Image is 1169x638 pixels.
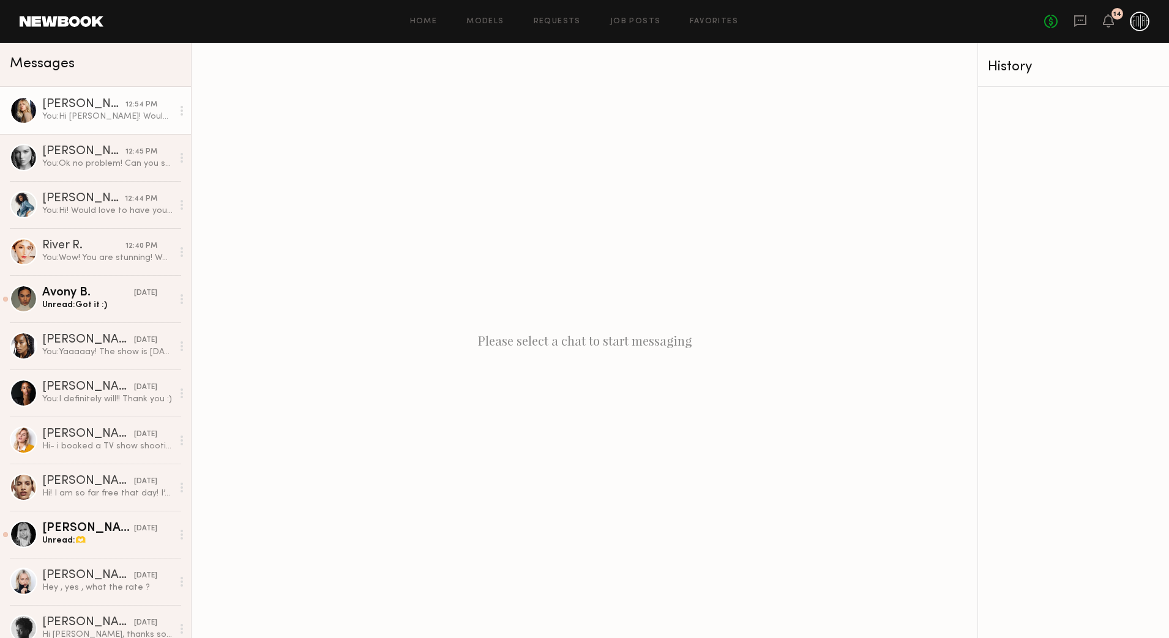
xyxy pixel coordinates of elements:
div: [PERSON_NAME] [42,475,134,488]
div: You: Wow! You are stunning! Would love to have you for the show are you available for a quick fit... [42,252,173,264]
div: You: Yaaaaay! The show is [DATE] 4pm. Its a really short show. Are you free that day? [42,346,173,358]
a: Requests [534,18,581,26]
a: Models [466,18,504,26]
div: [PERSON_NAME] [42,522,134,535]
div: [PERSON_NAME] [42,334,134,346]
div: [DATE] [134,476,157,488]
div: [DATE] [134,570,157,582]
div: 12:54 PM [125,99,157,111]
div: [PERSON_NAME] [42,98,125,111]
div: 14 [1113,11,1121,18]
div: History [988,60,1159,74]
div: [DATE] [134,287,157,299]
div: [PERSON_NAME] [42,617,134,629]
a: Job Posts [610,18,661,26]
div: You: Hi [PERSON_NAME]! Would love to have you for my NYFW show are you available [DATE] or [DATE]... [42,111,173,122]
div: You: Ok no problem! Can you swing by [DATE] anytime between 1-5? [42,158,173,169]
div: [DATE] [134,382,157,393]
div: Unread: 🫶 [42,535,173,546]
div: [DATE] [134,429,157,440]
div: [PERSON_NAME] [42,146,125,158]
div: [PERSON_NAME] [42,381,134,393]
div: Unread: Got it :) [42,299,173,311]
a: Favorites [690,18,738,26]
div: Hi- i booked a TV show shooting that week so i have to stay in [GEOGRAPHIC_DATA] now. But hope to... [42,440,173,452]
div: [DATE] [134,335,157,346]
div: Hi! I am so far free that day! I’d love to hear more details about your show [42,488,173,499]
div: Hey , yes , what the rate ? [42,582,173,593]
div: 12:40 PM [125,240,157,252]
div: 12:45 PM [125,146,157,158]
span: Messages [10,57,75,71]
div: [DATE] [134,617,157,629]
div: You: Hi! Would love to have you for my NYFW show are you available [DATE] or [DATE] from 1-5 for ... [42,205,173,217]
div: Avony B. [42,287,134,299]
div: River R. [42,240,125,252]
div: [PERSON_NAME] [42,428,134,440]
a: Home [410,18,438,26]
div: 12:44 PM [125,193,157,205]
div: You: I definitely will!! Thank you :) [42,393,173,405]
div: Please select a chat to start messaging [192,43,977,638]
div: [DATE] [134,523,157,535]
div: [PERSON_NAME] [42,569,134,582]
div: [PERSON_NAME] [42,193,125,205]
